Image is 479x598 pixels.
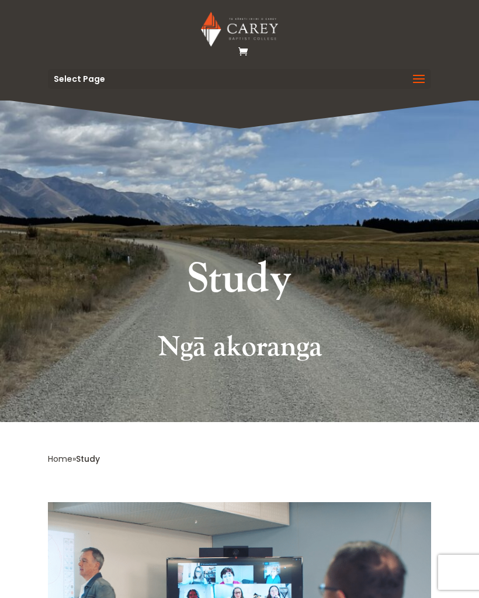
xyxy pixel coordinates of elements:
h2: Ngā akoranga [48,330,431,370]
a: Home [48,453,72,465]
h1: Study [48,252,431,313]
span: » [48,453,100,465]
img: Carey Baptist College [201,12,277,47]
span: Study [76,453,100,465]
span: Select Page [54,75,105,83]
